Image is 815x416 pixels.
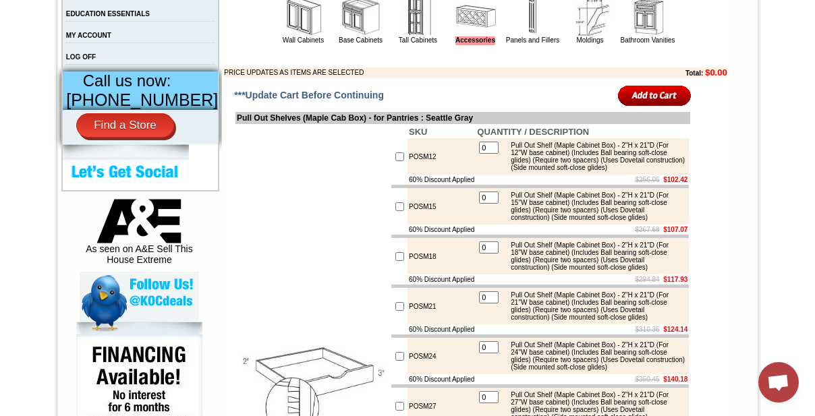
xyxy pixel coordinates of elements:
[283,36,324,44] a: Wall Cabinets
[407,338,476,374] td: POSM24
[235,112,690,124] td: Pull Out Shelves (Maple Cab Box) - for Pantries : Seattle Gray
[407,374,476,384] td: 60% Discount Applied
[234,90,384,100] span: ***Update Cart Before Continuing
[407,238,476,274] td: POSM18
[134,61,175,76] td: [PERSON_NAME] White Shaker
[80,199,199,272] div: As seen on A&E Sell This House Extreme
[636,376,660,383] s: $350.45
[54,61,88,75] td: Alabaster Shaker
[76,113,174,138] a: Find a Store
[66,10,150,18] a: EDUCATION ESSENTIALS
[407,288,476,324] td: POSM21
[407,188,476,225] td: POSM15
[407,324,476,334] td: 60% Discount Applied
[90,61,132,76] td: [PERSON_NAME] Yellow Walnut
[407,138,476,175] td: POSM12
[407,274,476,285] td: 60% Discount Applied
[663,176,687,183] b: $102.42
[685,69,703,77] b: Total:
[504,191,685,221] div: Pull Out Shelf (Maple Cabinet Box) - 2"H x 21"D (For 15"W base cabinet) (Includes Ball bearing so...
[663,326,687,333] b: $124.14
[504,291,685,321] div: Pull Out Shelf (Maple Cabinet Box) - 2"H x 21"D (For 21"W base cabinet) (Includes Ball bearing so...
[621,36,675,44] a: Bathroom Vanities
[504,241,685,271] div: Pull Out Shelf (Maple Cabinet Box) - 2"H x 21"D (For 18"W base cabinet) (Includes Ball bearing so...
[705,67,727,78] b: $0.00
[66,53,96,61] a: LOG OFF
[636,226,660,233] s: $267.68
[663,226,687,233] b: $107.07
[636,276,660,283] s: $294.84
[66,32,111,39] a: MY ACCOUNT
[663,376,687,383] b: $140.18
[758,362,799,403] div: Open chat
[339,36,383,44] a: Base Cabinets
[576,36,603,44] a: Moldings
[5,5,136,42] body: Alpha channel not supported: images/W0936_cnc_2.1.jpg.png
[224,67,611,78] td: PRICE UPDATES AS ITEMS ARE SELECTED
[504,341,685,371] div: Pull Out Shelf (Maple Cabinet Box) - 2"H x 21"D (For 24"W base cabinet) (Includes Ball bearing so...
[176,61,210,75] td: Baycreek Gray
[409,127,427,137] b: SKU
[407,175,476,185] td: 60% Discount Applied
[636,176,660,183] s: $256.05
[455,36,495,45] a: Accessories
[477,127,589,137] b: QUANTITY / DESCRIPTION
[249,61,283,75] td: Bellmonte Maple
[663,276,687,283] b: $117.93
[83,71,171,90] span: Call us now:
[636,326,660,333] s: $310.36
[213,61,247,76] td: Beachwood Oak Shaker
[618,84,692,107] input: Add to Cart
[399,36,437,44] a: Tall Cabinets
[5,5,63,17] b: FPDF error:
[506,36,559,44] a: Panels and Fillers
[504,142,685,171] div: Pull Out Shelf (Maple Cabinet Box) - 2"H x 21"D (For 12"W base cabinet) (Includes Ball bearing so...
[66,90,218,109] span: [PHONE_NUMBER]
[407,225,476,235] td: 60% Discount Applied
